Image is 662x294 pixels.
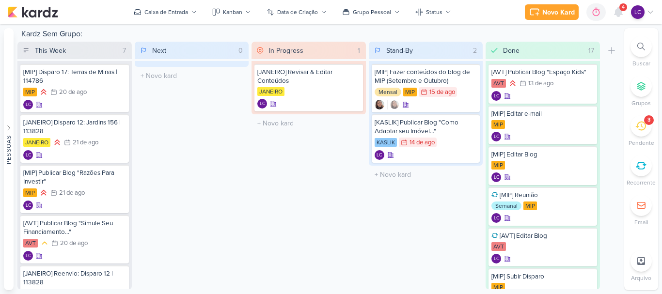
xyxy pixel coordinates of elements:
[491,201,521,210] div: Semanal
[494,135,499,139] p: LC
[491,91,501,101] div: Laís Costa
[491,272,594,281] div: [MIP] Subir Disparo
[235,46,247,56] div: 0
[257,99,267,108] div: Laís Costa
[39,87,48,97] div: Prioridade Alta
[253,116,364,130] input: + Novo kard
[371,168,481,182] input: + Novo kard
[627,178,656,187] p: Recorrente
[23,68,126,85] div: [MIP] Disparo 17: Terras de Minas | 114786
[387,100,399,109] div: Colaboradores: Sharlene Khoury
[494,257,499,262] p: LC
[4,135,13,164] div: Pessoas
[390,100,399,109] img: Sharlene Khoury
[525,4,579,20] button: Novo Kard
[23,188,37,197] div: MIP
[23,269,126,287] div: [JANEIRO] Reenvio: Disparo 12 | 113828
[23,118,126,136] div: [JANEIRO] Disparo 12: Jardins 156 | 113828
[491,91,501,101] div: Criador(a): Laís Costa
[491,68,594,77] div: [AVT] Publicar Blog "Espaço Kids"
[60,240,88,247] div: 20 de ago
[23,100,33,109] div: Laís Costa
[23,251,33,261] div: Laís Costa
[542,7,575,17] div: Novo Kard
[257,68,360,85] div: [JANEIRO] Revisar & Editar Conteúdos
[491,132,501,141] div: Criador(a): Laís Costa
[528,80,553,87] div: 13 de ago
[624,36,658,68] li: Ctrl + F
[375,100,384,109] img: Sharlene Khoury
[631,99,651,108] p: Grupos
[73,139,98,146] div: 21 de ago
[491,109,594,118] div: [MIP] Editar e-mail
[375,150,384,160] div: Criador(a): Laís Costa
[491,150,594,159] div: [MIP] Editar Blog
[491,172,501,182] div: Laís Costa
[429,89,455,95] div: 15 de ago
[647,116,650,124] div: 3
[257,87,284,96] div: JANEIRO
[494,216,499,221] p: LC
[494,94,499,99] p: LC
[23,201,33,210] div: Criador(a): Laís Costa
[23,239,38,248] div: AVT
[23,150,33,160] div: Laís Costa
[23,100,33,109] div: Criador(a): Laís Costa
[8,6,58,18] img: kardz.app
[354,46,364,56] div: 1
[375,88,401,96] div: Mensal
[17,28,620,42] div: Kardz Sem Grupo:
[375,68,477,85] div: [MIP] Fazer conteúdos do blog de MIP (Setembro e Outubro)
[491,254,501,263] div: Laís Costa
[257,99,267,108] div: Criador(a): Laís Costa
[23,201,33,210] div: Laís Costa
[491,161,505,170] div: MIP
[26,103,31,108] p: LC
[403,88,417,96] div: MIP
[634,218,648,227] p: Email
[491,213,501,223] div: Criador(a): Laís Costa
[23,169,126,186] div: [MIP] Publicar Blog "Razões Para Investir"
[375,150,384,160] div: Laís Costa
[491,79,506,88] div: AVT
[523,201,537,210] div: MIP
[59,89,87,95] div: 20 de ago
[491,254,501,263] div: Criador(a): Laís Costa
[491,191,594,200] div: [MIP] Reunião
[508,78,518,88] div: Prioridade Alta
[52,138,62,147] div: Prioridade Alta
[375,138,397,147] div: KASLIK
[622,3,625,11] span: 4
[491,172,501,182] div: Criador(a): Laís Costa
[629,139,654,147] p: Pendente
[410,139,435,146] div: 14 de ago
[26,203,31,208] p: LC
[491,132,501,141] div: Laís Costa
[137,69,247,83] input: + Novo kard
[631,274,651,282] p: Arquivo
[491,213,501,223] div: Laís Costa
[59,190,85,196] div: 21 de ago
[631,5,645,19] div: Laís Costa
[491,232,594,240] div: [AVT] Editar Blog
[260,102,265,107] p: LC
[26,254,31,259] p: LC
[23,150,33,160] div: Criador(a): Laís Costa
[632,59,650,68] p: Buscar
[377,153,382,158] p: LC
[491,283,505,292] div: MIP
[375,118,477,136] div: [KASLIK] Publicar Blog "Como Adaptar seu Imóvel..."
[4,28,14,290] button: Pessoas
[23,88,37,96] div: MIP
[23,138,50,147] div: JANEIRO
[375,100,384,109] div: Criador(a): Sharlene Khoury
[469,46,481,56] div: 2
[119,46,130,56] div: 7
[584,46,598,56] div: 17
[23,219,126,236] div: [AVT] Publicar Blog "Simule Seu Financiamento..."
[491,120,505,129] div: MIP
[634,8,641,16] p: LC
[39,188,48,198] div: Prioridade Alta
[26,153,31,158] p: LC
[494,175,499,180] p: LC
